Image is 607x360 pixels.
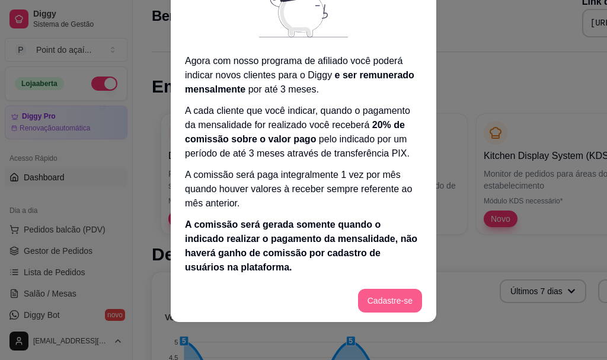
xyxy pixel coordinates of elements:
[185,218,422,275] p: A comissão será gerada somente quando o indicado realizar o pagamento da mensalidade, não haverá ...
[185,70,414,94] span: e ser remunerado mensalmente
[185,168,422,211] p: A comissão será paga integralmente 1 vez por mês quando houver valores à receber sempre referente...
[358,289,422,313] button: Cadastre-se
[185,120,405,144] span: 20% de comissão sobre o valor pago
[185,104,422,161] p: A cada cliente que você indicar, quando o pagamento da mensalidade for realizado você receberá pe...
[185,54,422,97] p: Agora com nosso programa de afiliado você poderá indicar novos clientes para o Diggy por até 3 me...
